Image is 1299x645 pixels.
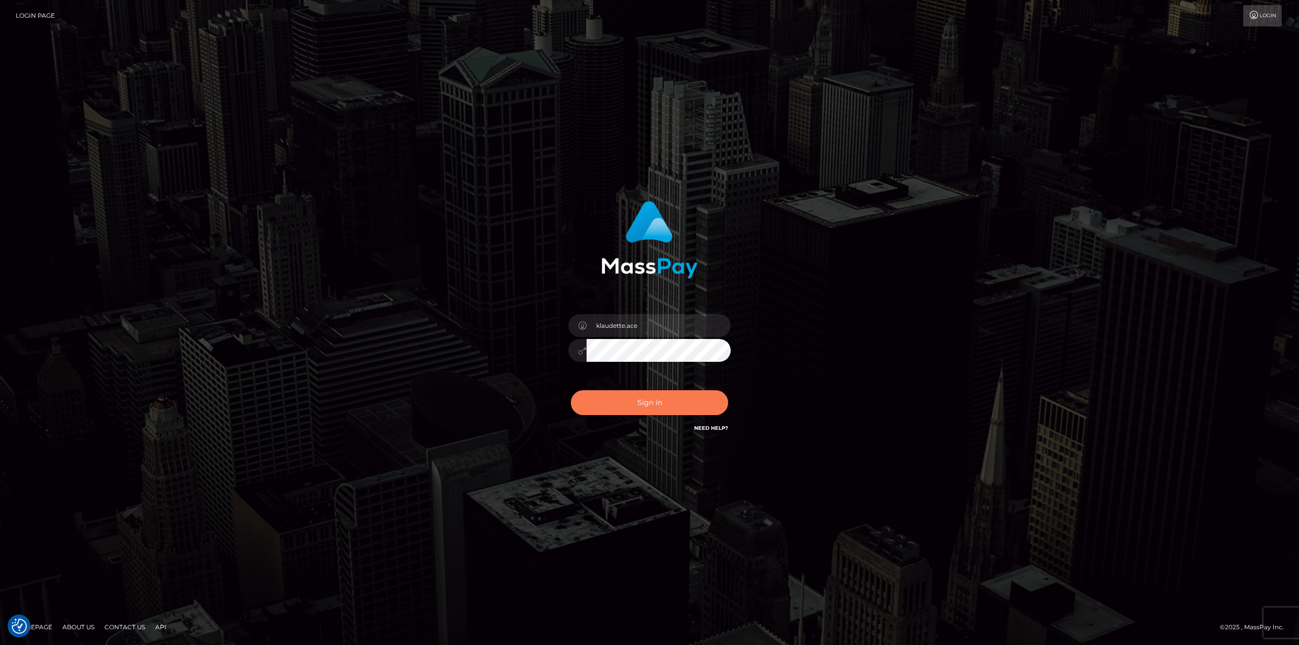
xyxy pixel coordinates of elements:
button: Sign in [571,390,728,415]
div: © 2025 , MassPay Inc. [1220,622,1291,633]
a: API [151,619,170,635]
a: Homepage [11,619,56,635]
button: Consent Preferences [12,619,27,634]
img: Revisit consent button [12,619,27,634]
a: Login Page [16,5,55,26]
a: About Us [58,619,98,635]
a: Login [1243,5,1282,26]
input: Username... [587,314,731,337]
a: Contact Us [100,619,149,635]
a: Need Help? [694,425,728,431]
img: MassPay Login [601,201,698,279]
